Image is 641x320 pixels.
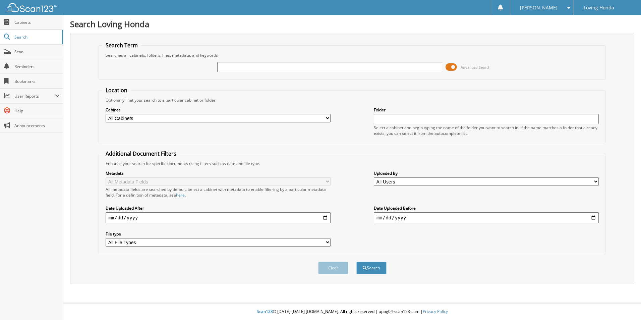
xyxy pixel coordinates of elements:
div: Select a cabinet and begin typing the name of the folder you want to search in. If the name match... [374,125,599,136]
div: Searches all cabinets, folders, files, metadata, and keywords [102,52,602,58]
img: scan123-logo-white.svg [7,3,57,12]
span: Scan [14,49,60,55]
legend: Additional Document Filters [102,150,180,157]
span: Announcements [14,123,60,128]
span: Reminders [14,64,60,69]
span: Help [14,108,60,114]
a: here [176,192,185,198]
button: Search [356,262,387,274]
span: Scan123 [257,309,273,314]
legend: Location [102,87,131,94]
div: Enhance your search for specific documents using filters such as date and file type. [102,161,602,166]
a: Privacy Policy [423,309,448,314]
legend: Search Term [102,42,141,49]
label: File type [106,231,331,237]
label: Date Uploaded After [106,205,331,211]
h1: Search Loving Honda [70,18,634,30]
span: Advanced Search [461,65,490,70]
input: end [374,212,599,223]
label: Date Uploaded Before [374,205,599,211]
button: Clear [318,262,348,274]
div: All metadata fields are searched by default. Select a cabinet with metadata to enable filtering b... [106,186,331,198]
div: © [DATE]-[DATE] [DOMAIN_NAME]. All rights reserved | appg04-scan123-com | [63,304,641,320]
span: Loving Honda [584,6,614,10]
input: start [106,212,331,223]
label: Cabinet [106,107,331,113]
span: Cabinets [14,19,60,25]
span: User Reports [14,93,55,99]
span: [PERSON_NAME] [520,6,558,10]
label: Metadata [106,170,331,176]
label: Uploaded By [374,170,599,176]
span: Bookmarks [14,78,60,84]
label: Folder [374,107,599,113]
div: Optionally limit your search to a particular cabinet or folder [102,97,602,103]
span: Search [14,34,59,40]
